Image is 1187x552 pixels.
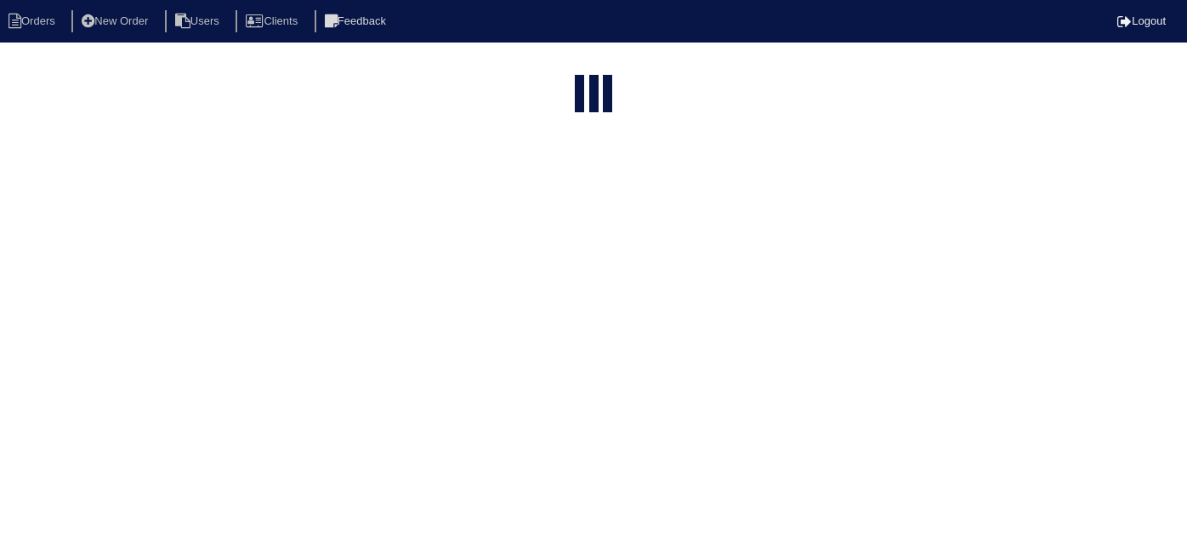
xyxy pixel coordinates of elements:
[236,10,311,33] li: Clients
[71,14,162,27] a: New Order
[71,10,162,33] li: New Order
[236,14,311,27] a: Clients
[1117,14,1166,27] a: Logout
[165,10,233,33] li: Users
[315,10,400,33] li: Feedback
[165,14,233,27] a: Users
[589,75,599,118] div: loading...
